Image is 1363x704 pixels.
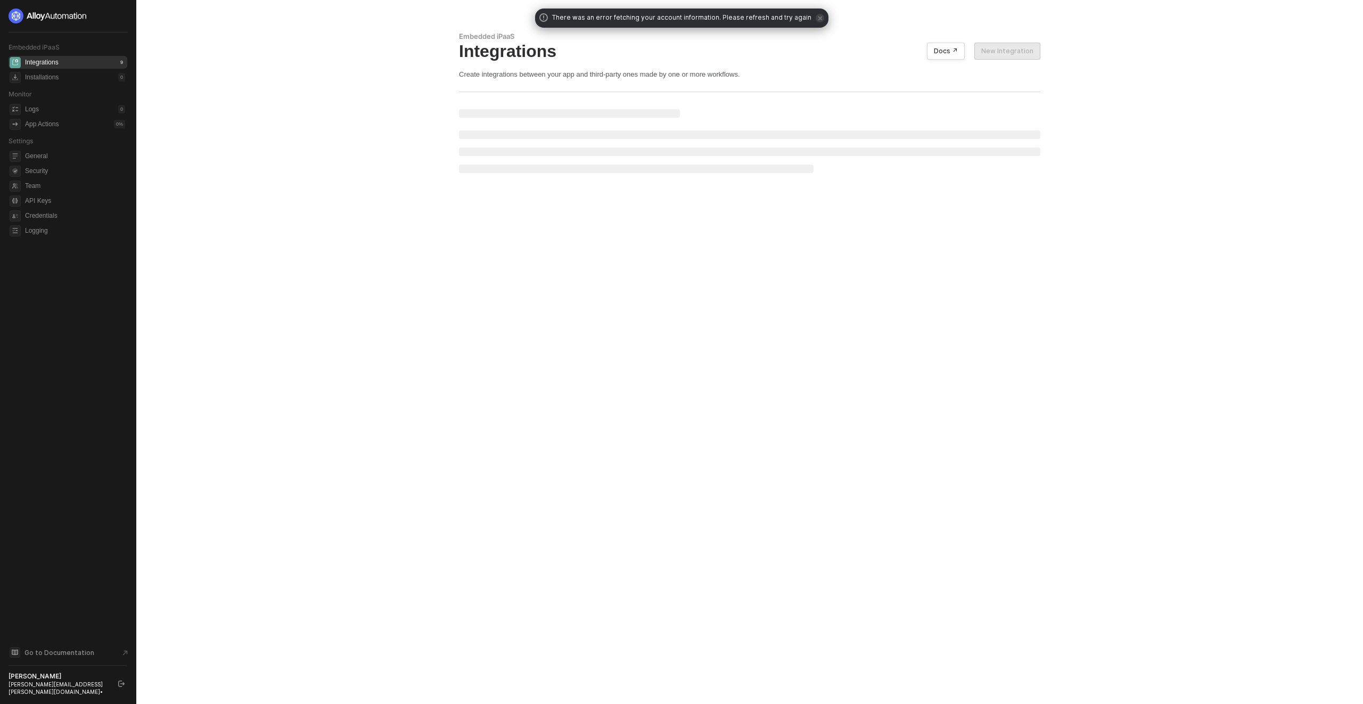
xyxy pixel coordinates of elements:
span: There was an error fetching your account information. Please refresh and try again [552,13,811,23]
span: credentials [10,210,21,222]
div: Docs ↗ [934,47,958,55]
div: 9 [118,58,125,67]
span: team [10,181,21,192]
div: Integrations [25,58,59,67]
span: api-key [10,195,21,207]
div: Logs [25,105,39,114]
span: documentation [10,647,20,658]
span: Embedded iPaaS [9,43,60,51]
span: icon-close [816,14,824,22]
span: API Keys [25,194,125,207]
div: Embedded iPaaS [459,32,1040,41]
div: 0 % [114,120,125,128]
span: icon-exclamation [539,13,548,22]
span: Settings [9,137,33,145]
div: [PERSON_NAME] [9,672,109,681]
span: security [10,166,21,177]
div: 0 [118,105,125,113]
button: Docs ↗ [927,43,965,60]
span: document-arrow [120,648,130,658]
span: Logging [25,224,125,237]
div: Installations [25,73,59,82]
span: Security [25,165,125,177]
a: logo [9,9,127,23]
span: installations [10,72,21,83]
span: icon-logs [10,104,21,115]
span: logging [10,225,21,236]
img: logo [9,9,87,23]
span: Team [25,179,125,192]
div: [PERSON_NAME][EMAIL_ADDRESS][PERSON_NAME][DOMAIN_NAME] • [9,681,109,695]
span: General [25,150,125,162]
span: icon-app-actions [10,119,21,130]
span: integrations [10,57,21,68]
span: logout [118,681,125,687]
div: App Actions [25,120,59,129]
button: New Integration [974,43,1040,60]
div: Create integrations between your app and third-party ones made by one or more workflows. [459,70,1040,79]
div: Integrations [459,41,1040,61]
span: Go to Documentation [24,648,94,657]
div: 0 [118,73,125,81]
a: Knowledge Base [9,646,128,659]
span: Credentials [25,209,125,222]
span: Monitor [9,90,32,98]
span: general [10,151,21,162]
